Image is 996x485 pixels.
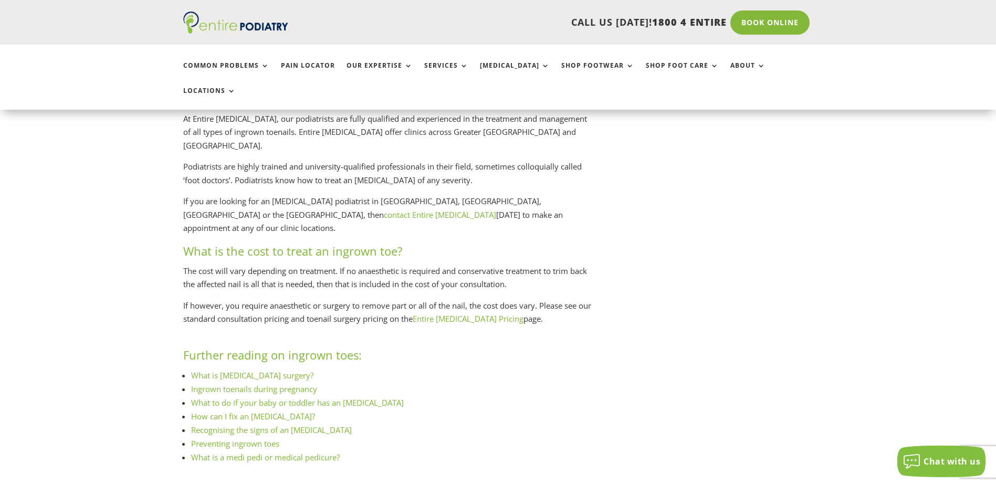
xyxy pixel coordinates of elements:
[183,243,592,265] h3: What is the cost to treat an ingrown toe?
[183,25,288,36] a: Entire Podiatry
[183,347,592,368] h3: Further reading on ingrown toes:
[561,62,634,85] a: Shop Footwear
[281,62,335,85] a: Pain Locator
[191,411,315,421] a: How can I fix an [MEDICAL_DATA]?
[652,16,727,28] span: 1800 4 ENTIRE
[347,62,413,85] a: Our Expertise
[646,62,719,85] a: Shop Foot Care
[897,446,985,477] button: Chat with us
[384,209,496,220] a: contact Entire [MEDICAL_DATA]
[730,62,766,85] a: About
[924,456,980,467] span: Chat with us
[424,62,468,85] a: Services
[183,265,592,299] p: The cost will vary depending on treatment. If no anaesthetic is required and conservative treatme...
[191,425,352,435] a: Recognising the signs of an [MEDICAL_DATA]
[191,384,317,394] a: Ingrown toenails during pregnancy
[191,452,340,462] a: What is a medi pedi or medical pedicure?
[191,370,313,381] a: What is [MEDICAL_DATA] surgery?
[183,12,288,34] img: logo (1)
[183,62,269,85] a: Common Problems
[413,313,523,324] a: Entire [MEDICAL_DATA] Pricing
[191,438,279,449] a: Preventing ingrown toes
[730,10,810,35] a: Book Online
[480,62,550,85] a: [MEDICAL_DATA]
[183,299,592,334] p: If however, you require anaesthetic or surgery to remove part or all of the nail, the cost does v...
[183,160,592,195] p: Podiatrists are highly trained and university-qualified professionals in their field, sometimes c...
[191,397,404,408] a: What to do if your baby or toddler has an [MEDICAL_DATA]
[183,112,592,161] p: At Entire [MEDICAL_DATA], our podiatrists are fully qualified and experienced in the treatment an...
[329,16,727,29] p: CALL US [DATE]!
[183,87,236,110] a: Locations
[183,195,592,243] p: If you are looking for an [MEDICAL_DATA] podiatrist in [GEOGRAPHIC_DATA], [GEOGRAPHIC_DATA], [GEO...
